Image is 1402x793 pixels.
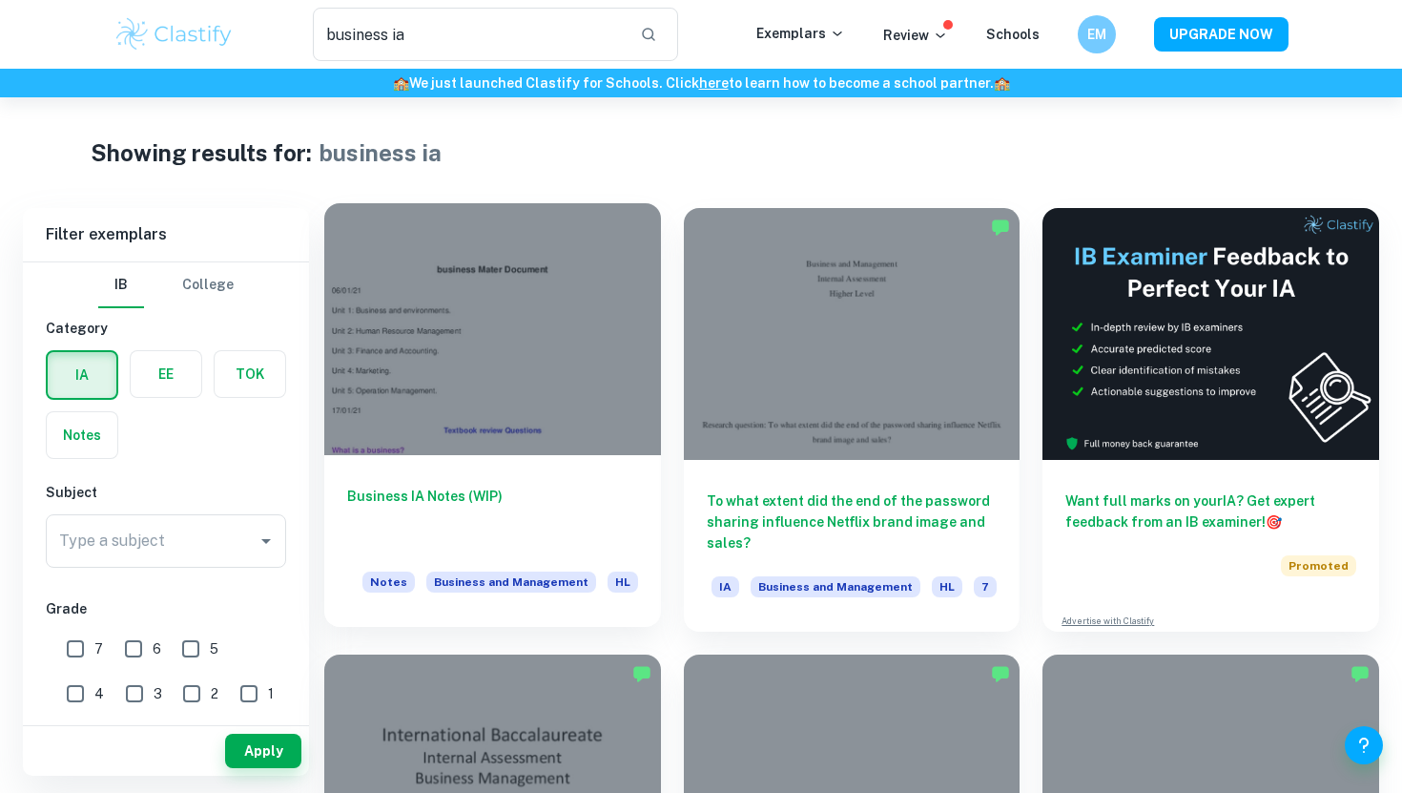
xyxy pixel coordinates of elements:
h6: Category [46,318,286,339]
input: Search for any exemplars... [313,8,625,61]
h6: Business IA Notes (WIP) [347,486,638,549]
span: HL [932,576,962,597]
a: Business IA Notes (WIP)NotesBusiness and ManagementHL [324,208,661,632]
img: Marked [1350,664,1370,683]
span: 🏫 [994,75,1010,91]
h6: Grade [46,598,286,619]
span: 🏫 [393,75,409,91]
a: Want full marks on yourIA? Get expert feedback from an IB examiner!PromotedAdvertise with Clastify [1042,208,1379,632]
h1: business ia [320,136,442,170]
button: Open [253,528,279,554]
span: IA [711,576,739,597]
a: Advertise with Clastify [1062,615,1154,628]
img: Clastify logo [113,15,235,53]
span: 7 [974,576,997,597]
span: 1 [268,683,274,704]
span: 2 [211,683,218,704]
img: Thumbnail [1042,208,1379,460]
button: IA [48,352,116,398]
div: Filter type choice [98,262,234,308]
button: TOK [215,351,285,397]
span: 5 [210,638,218,659]
button: College [182,262,234,308]
a: here [699,75,729,91]
span: Business and Management [426,572,596,593]
span: Notes [362,572,415,593]
button: UPGRADE NOW [1154,17,1289,52]
button: IB [98,262,144,308]
button: EM [1078,15,1116,53]
img: Marked [632,664,651,683]
button: Help and Feedback [1345,726,1383,764]
h1: Showing results for: [91,136,312,170]
span: Promoted [1281,555,1356,576]
h6: Filter exemplars [23,208,309,261]
span: 6 [153,638,161,659]
button: Notes [47,412,117,458]
span: 🎯 [1266,514,1282,530]
h6: To what extent did the end of the password sharing influence Netflix brand image and sales? [707,490,998,553]
img: Marked [991,218,1010,237]
a: To what extent did the end of the password sharing influence Netflix brand image and sales?IABusi... [684,208,1021,632]
a: Schools [986,27,1040,42]
h6: EM [1086,24,1108,45]
img: Marked [991,664,1010,683]
span: HL [608,572,638,593]
p: Exemplars [756,23,845,44]
h6: We just launched Clastify for Schools. Click to learn how to become a school partner. [4,73,1398,94]
h6: Want full marks on your IA ? Get expert feedback from an IB examiner! [1065,490,1356,532]
span: 3 [154,683,162,704]
h6: Subject [46,482,286,503]
button: Apply [225,734,301,768]
p: Review [883,25,948,46]
span: Business and Management [751,576,920,597]
span: 4 [94,683,104,704]
span: 7 [94,638,103,659]
button: EE [131,351,201,397]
